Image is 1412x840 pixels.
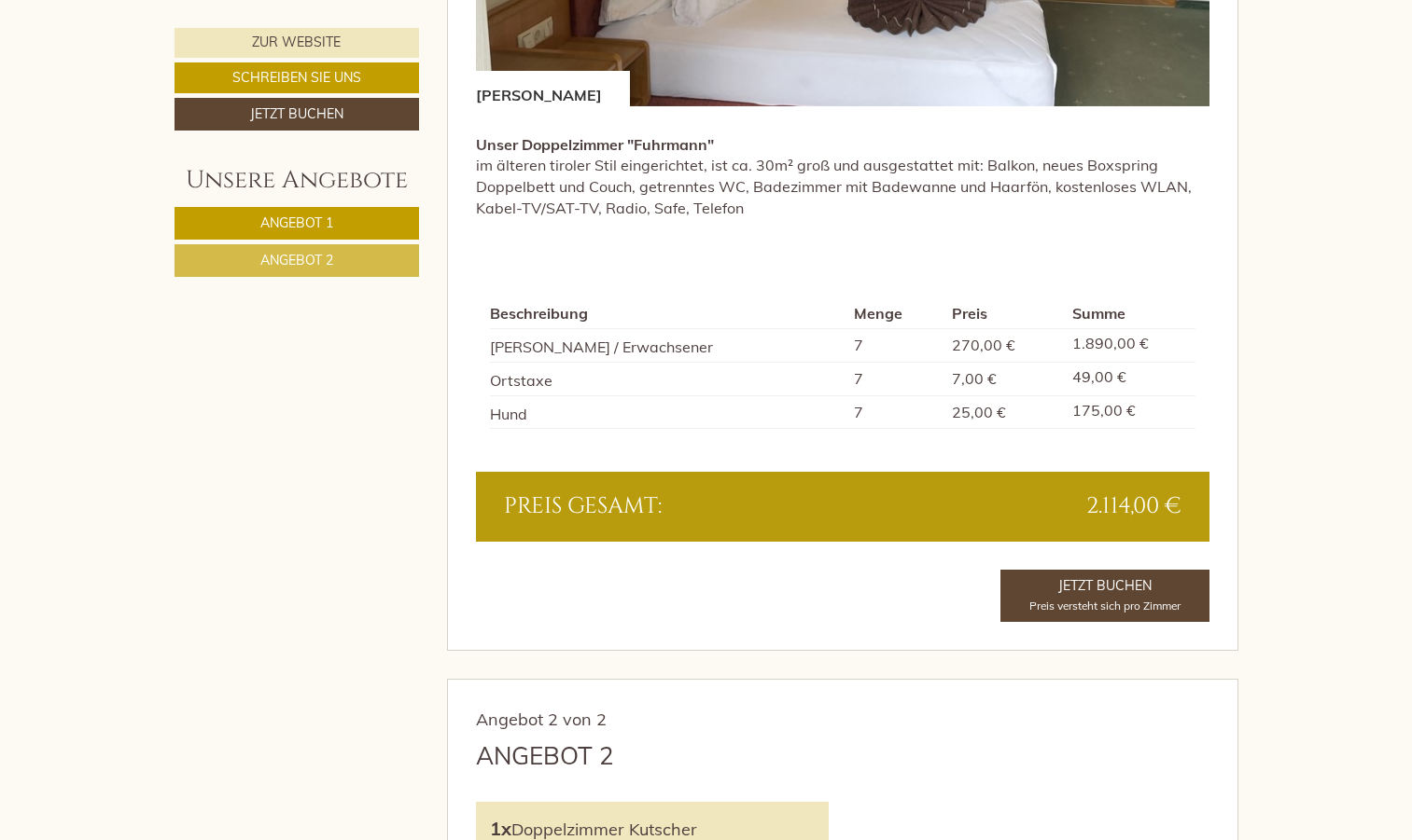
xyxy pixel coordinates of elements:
td: [PERSON_NAME] / Erwachsener [490,328,846,362]
td: 7 [846,395,944,429]
th: Summe [1065,299,1195,328]
div: Preis gesamt: [490,490,843,522]
a: Jetzt buchen [175,98,419,131]
span: Angebot 2 [260,252,333,269]
th: Menge [846,299,944,328]
td: 7 [846,362,944,395]
a: Zur Website [175,28,419,58]
div: [PERSON_NAME] [476,71,630,106]
span: Angebot 2 von 2 [476,709,607,730]
td: 7 [846,328,944,362]
td: 175,00 € [1065,395,1195,429]
span: 270,00 € [952,336,1015,354]
td: 1.890,00 € [1065,328,1195,362]
b: 1x [490,817,511,840]
span: Preis versteht sich pro Zimmer [1029,599,1181,613]
span: 7,00 € [952,369,997,388]
div: Angebot 2 [476,738,614,773]
div: Unsere Angebote [175,163,419,198]
span: 25,00 € [952,403,1006,421]
td: Hund [490,395,846,429]
th: Preis [944,299,1066,328]
span: Angebot 1 [260,214,333,231]
p: im älteren tiroler Stil eingerichtet, ist ca. 30m² groß und ausgestattet mit: Balkon, neues Boxsp... [476,134,1209,219]
td: 49,00 € [1065,362,1195,395]
strong: Unser Doppelzimmer "Fuhrmann" [476,135,714,154]
a: Jetzt BuchenPreis versteht sich pro Zimmer [1000,570,1209,622]
a: Schreiben Sie uns [175,62,419,93]
td: Ortstaxe [490,362,846,395]
th: Beschreibung [490,299,846,328]
span: 2.114,00 € [1086,490,1181,522]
